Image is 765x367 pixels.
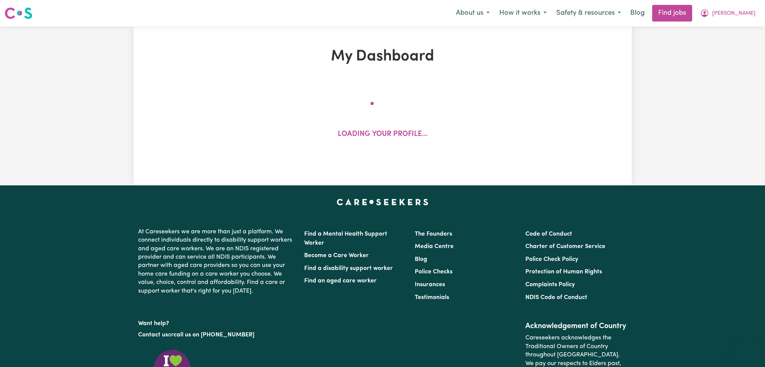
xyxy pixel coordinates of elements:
a: Media Centre [415,244,454,250]
button: Safety & resources [551,5,626,21]
p: Loading your profile... [338,129,428,140]
a: Blog [626,5,649,22]
a: Complaints Policy [525,282,575,288]
a: Insurances [415,282,445,288]
h1: My Dashboard [221,48,544,66]
a: call us on [PHONE_NUMBER] [174,332,254,338]
a: Blog [415,256,427,262]
p: At Careseekers we are more than just a platform. We connect individuals directly to disability su... [138,225,295,298]
a: Careseekers logo [5,5,32,22]
a: NDIS Code of Conduct [525,295,587,301]
a: Testimonials [415,295,449,301]
a: The Founders [415,231,452,237]
img: Careseekers logo [5,6,32,20]
button: About us [451,5,494,21]
p: or [138,328,295,342]
iframe: Button to launch messaging window [735,337,759,361]
a: Find jobs [652,5,692,22]
a: Careseekers home page [337,199,428,205]
button: My Account [695,5,760,21]
span: [PERSON_NAME] [712,9,756,18]
a: Police Check Policy [525,256,578,262]
a: Find a Mental Health Support Worker [304,231,387,246]
a: Protection of Human Rights [525,269,602,275]
p: Want help? [138,316,295,328]
a: Contact us [138,332,168,338]
a: Find a disability support worker [304,265,393,271]
a: Charter of Customer Service [525,244,605,250]
a: Code of Conduct [525,231,572,237]
h2: Acknowledgement of Country [525,322,627,331]
a: Find an aged care worker [304,278,377,284]
a: Police Checks [415,269,453,275]
button: How it works [494,5,551,21]
a: Become a Care Worker [304,253,369,259]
